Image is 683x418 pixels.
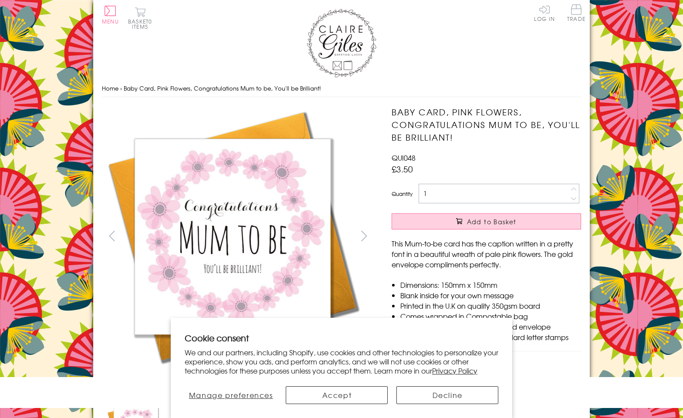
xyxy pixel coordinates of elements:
[102,106,363,367] img: Baby Card, Pink Flowers, Congratulations Mum to be, You'll be Brilliant!
[132,17,152,30] span: 0 items
[307,9,376,78] img: Claire Giles Greetings Cards
[467,217,517,226] span: Add to Basket
[102,226,122,246] button: prev
[102,84,118,92] a: Home
[120,84,122,92] span: ›
[400,300,581,311] li: Printed in the U.K on quality 350gsm board
[400,290,581,300] li: Blank inside for your own message
[102,17,119,25] span: Menu
[185,386,277,404] button: Manage preferences
[392,213,581,229] button: Add to Basket
[400,280,581,290] li: Dimensions: 150mm x 150mm
[392,152,416,163] span: QUI048
[567,4,585,21] span: Trade
[185,348,498,375] p: We and our partners, including Shopify, use cookies and other technologies to personalize your ex...
[355,226,374,246] button: next
[392,106,581,143] h1: Baby Card, Pink Flowers, Congratulations Mum to be, You'll be Brilliant!
[102,6,119,24] button: Menu
[392,238,581,270] p: This Mum-to-be card has the caption written in a pretty font in a beautiful wreath of pale pink f...
[392,190,413,198] label: Quantity
[102,80,581,98] nav: breadcrumbs
[432,365,477,376] a: Privacy Policy
[286,386,388,404] button: Accept
[124,84,321,92] span: Baby Card, Pink Flowers, Congratulations Mum to be, You'll be Brilliant!
[189,390,273,400] span: Manage preferences
[534,4,555,21] a: Log In
[102,376,374,386] h3: More views
[185,332,498,344] h2: Cookie consent
[567,4,585,23] a: Trade
[400,311,581,321] li: Comes wrapped in Compostable bag
[128,7,152,29] button: Basket0 items
[396,386,498,404] button: Decline
[392,163,413,175] span: £3.50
